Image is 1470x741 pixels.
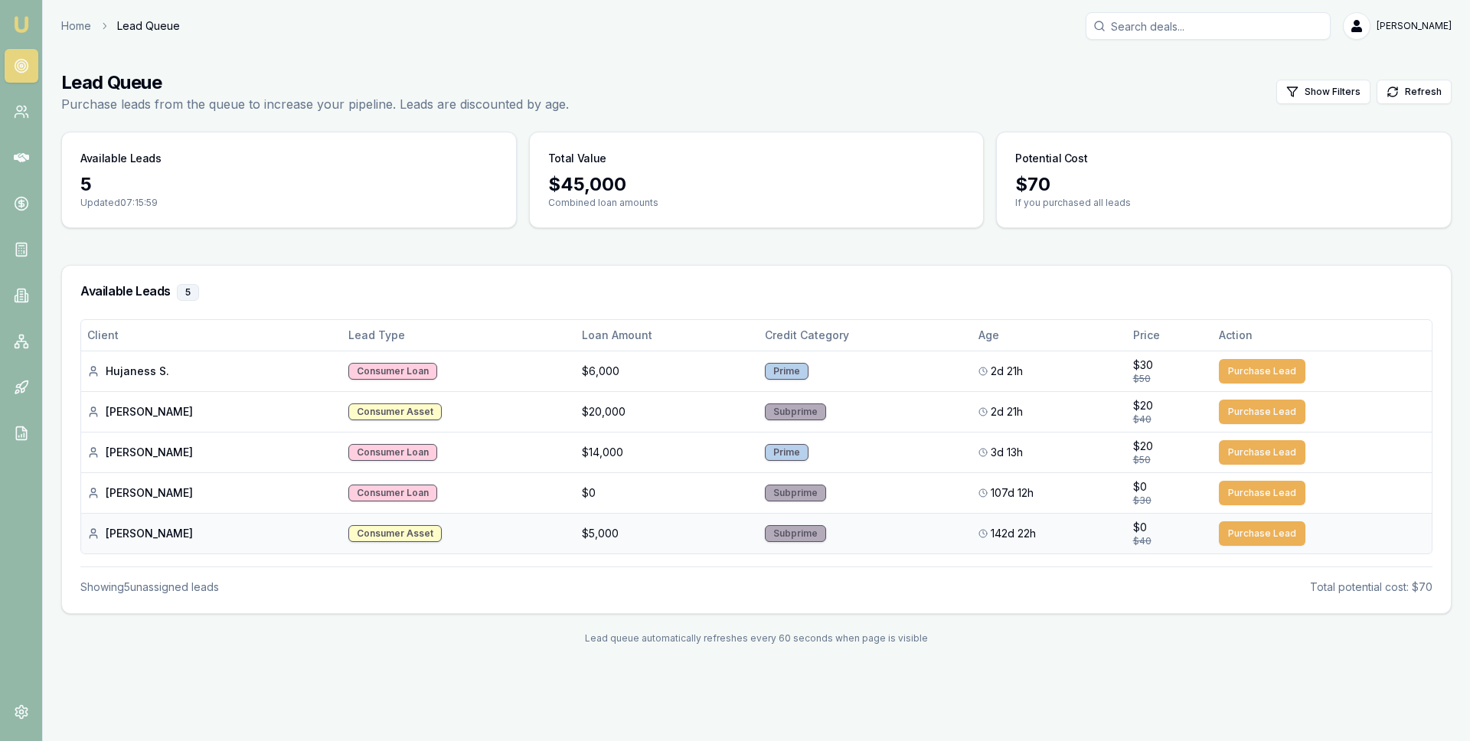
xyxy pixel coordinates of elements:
[342,320,576,351] th: Lead Type
[1127,320,1214,351] th: Price
[765,444,808,461] div: Prime
[87,526,336,541] div: [PERSON_NAME]
[12,15,31,34] img: emu-icon-u.png
[1377,80,1452,104] button: Refresh
[548,151,606,166] h3: Total Value
[87,485,336,501] div: [PERSON_NAME]
[80,579,219,595] div: Showing 5 unassigned lead s
[1133,495,1207,507] div: $30
[576,513,759,553] td: $5,000
[759,320,972,351] th: Credit Category
[1133,454,1207,466] div: $50
[1015,197,1432,209] p: If you purchased all leads
[61,70,569,95] h1: Lead Queue
[87,364,336,379] div: Hujaness S.
[548,172,965,197] div: $ 45,000
[61,18,91,34] a: Home
[1015,151,1087,166] h3: Potential Cost
[1086,12,1331,40] input: Search deals
[348,525,442,542] div: Consumer Asset
[117,18,180,34] span: Lead Queue
[1276,80,1370,104] button: Show Filters
[80,197,498,209] p: Updated 07:15:59
[81,320,342,351] th: Client
[991,364,1023,379] span: 2d 21h
[991,445,1023,460] span: 3d 13h
[177,284,199,301] div: 5
[1219,359,1305,384] button: Purchase Lead
[1219,400,1305,424] button: Purchase Lead
[87,445,336,460] div: [PERSON_NAME]
[348,485,437,501] div: Consumer Loan
[1219,521,1305,546] button: Purchase Lead
[80,151,162,166] h3: Available Leads
[1133,413,1207,426] div: $40
[1133,520,1147,535] span: $0
[61,95,569,113] p: Purchase leads from the queue to increase your pipeline. Leads are discounted by age.
[765,363,808,380] div: Prime
[1219,440,1305,465] button: Purchase Lead
[80,172,498,197] div: 5
[1213,320,1432,351] th: Action
[765,403,826,420] div: Subprime
[348,363,437,380] div: Consumer Loan
[765,525,826,542] div: Subprime
[1133,357,1153,373] span: $30
[972,320,1126,351] th: Age
[1219,481,1305,505] button: Purchase Lead
[991,526,1036,541] span: 142d 22h
[765,485,826,501] div: Subprime
[80,284,1432,301] h3: Available Leads
[348,444,437,461] div: Consumer Loan
[1015,172,1432,197] div: $ 70
[991,404,1023,419] span: 2d 21h
[87,404,336,419] div: [PERSON_NAME]
[576,320,759,351] th: Loan Amount
[576,472,759,513] td: $0
[61,632,1452,645] div: Lead queue automatically refreshes every 60 seconds when page is visible
[1133,479,1147,495] span: $0
[576,432,759,472] td: $14,000
[576,391,759,432] td: $20,000
[61,18,180,34] nav: breadcrumb
[348,403,442,420] div: Consumer Asset
[1133,535,1207,547] div: $40
[991,485,1034,501] span: 107d 12h
[548,197,965,209] p: Combined loan amounts
[576,351,759,391] td: $6,000
[1133,439,1153,454] span: $20
[1133,398,1153,413] span: $20
[1310,579,1432,595] div: Total potential cost: $70
[1377,20,1452,32] span: [PERSON_NAME]
[1133,373,1207,385] div: $50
